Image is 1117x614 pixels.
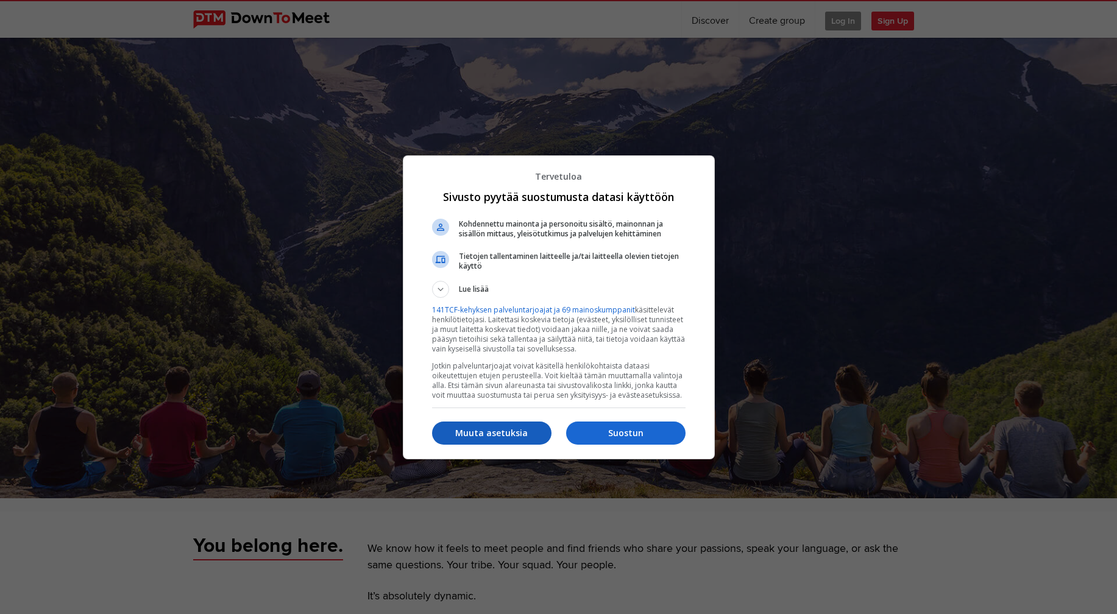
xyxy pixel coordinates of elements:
p: Tervetuloa [432,171,686,182]
h1: Sivusto pyytää suostumusta datasi käyttöön [432,189,686,204]
span: Kohdennettu mainonta ja personoitu sisältö, mainonnan ja sisällön mittaus, yleisötutkimus ja palv... [459,219,686,239]
span: Lue lisää [459,284,489,298]
div: Sivusto pyytää suostumusta datasi käyttöön [403,155,715,459]
p: Suostun [566,427,686,439]
a: 141TCF-kehyksen palveluntarjoajat ja 69 mainoskumppanit [432,305,635,315]
p: Jotkin palveluntarjoajat voivat käsitellä henkilökohtaista dataasi oikeutettujen etujen perusteel... [432,361,686,400]
button: Suostun [566,422,686,445]
p: käsittelevät henkilötietojasi. Laitettasi koskevia tietoja (evästeet, yksilölliset tunnisteet ja ... [432,305,686,354]
p: Muuta asetuksia [432,427,551,439]
button: Muuta asetuksia [432,422,551,445]
button: Lue lisää [432,281,686,298]
span: Tietojen tallentaminen laitteelle ja/tai laitteella olevien tietojen käyttö [459,252,686,271]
